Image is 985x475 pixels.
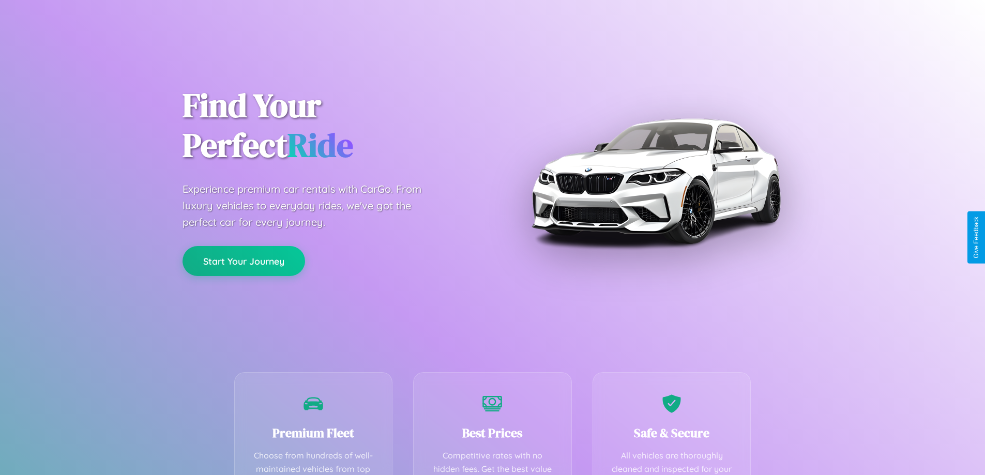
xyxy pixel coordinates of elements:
h3: Safe & Secure [609,424,735,441]
h3: Premium Fleet [250,424,377,441]
h1: Find Your Perfect [183,86,477,165]
div: Give Feedback [973,217,980,258]
img: Premium BMW car rental vehicle [526,52,785,310]
button: Start Your Journey [183,246,305,276]
span: Ride [287,122,353,167]
h3: Best Prices [429,424,556,441]
p: Experience premium car rentals with CarGo. From luxury vehicles to everyday rides, we've got the ... [183,181,441,231]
